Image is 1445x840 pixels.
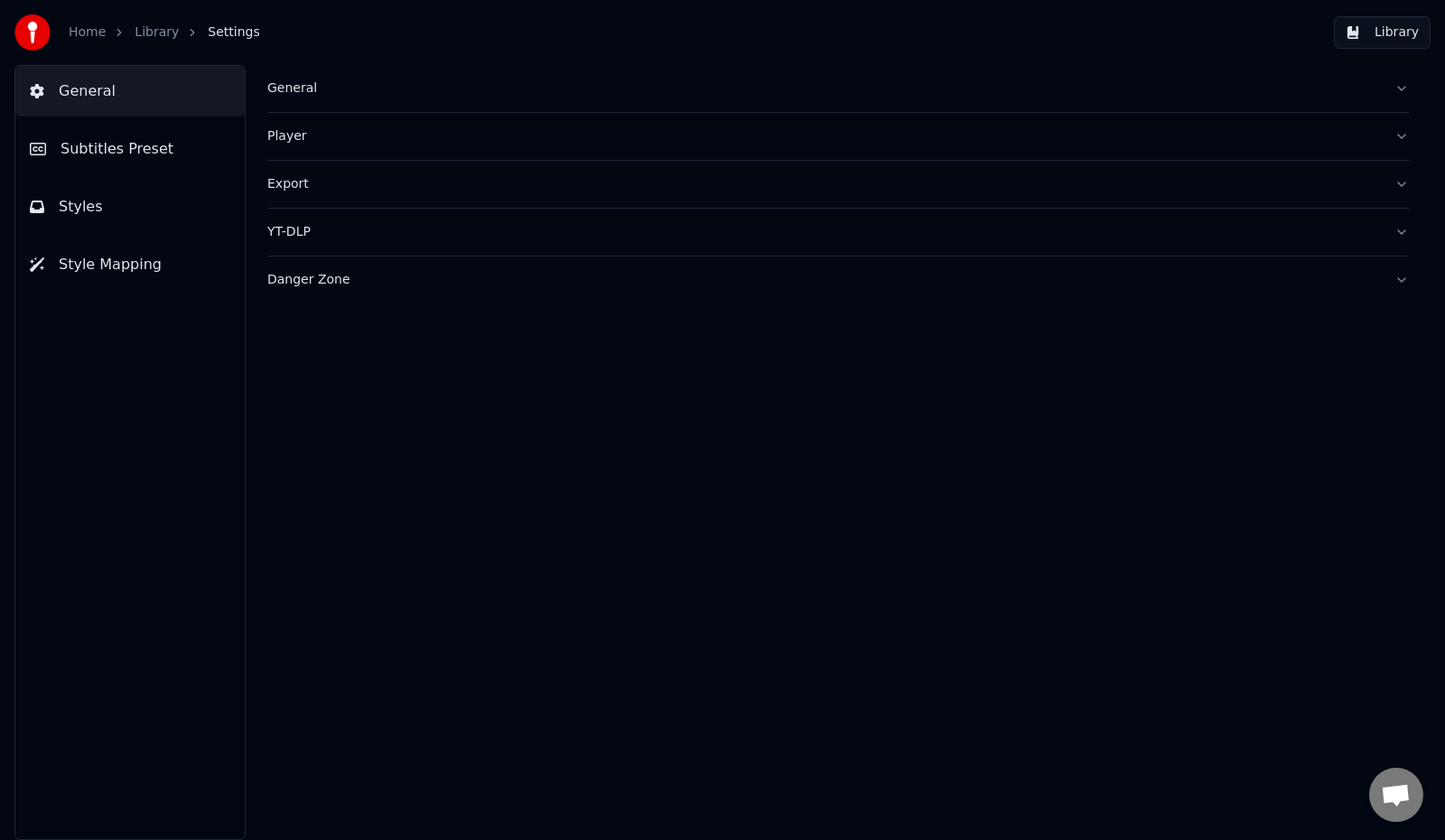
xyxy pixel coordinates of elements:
[59,254,162,275] span: Style Mapping
[267,127,1380,145] div: Player
[267,209,1409,256] button: YT-DLP
[1334,16,1431,49] button: Library
[69,23,260,42] nav: breadcrumb
[15,239,245,290] button: Style Mapping
[135,23,179,42] a: Library
[267,161,1409,208] button: Export
[267,223,1380,241] div: YT-DLP
[267,257,1409,303] button: Danger Zone
[59,80,116,102] span: General
[15,66,245,117] button: General
[69,23,106,42] a: Home
[15,182,245,232] button: Styles
[267,79,1380,98] div: General
[267,175,1380,193] div: Export
[15,124,245,174] button: Subtitles Preset
[1369,768,1423,822] a: Open chat
[59,196,103,218] span: Styles
[267,271,1380,289] div: Danger Zone
[267,113,1409,160] button: Player
[208,23,259,42] span: Settings
[267,65,1409,112] button: General
[61,138,173,160] span: Subtitles Preset
[14,14,51,51] img: youka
